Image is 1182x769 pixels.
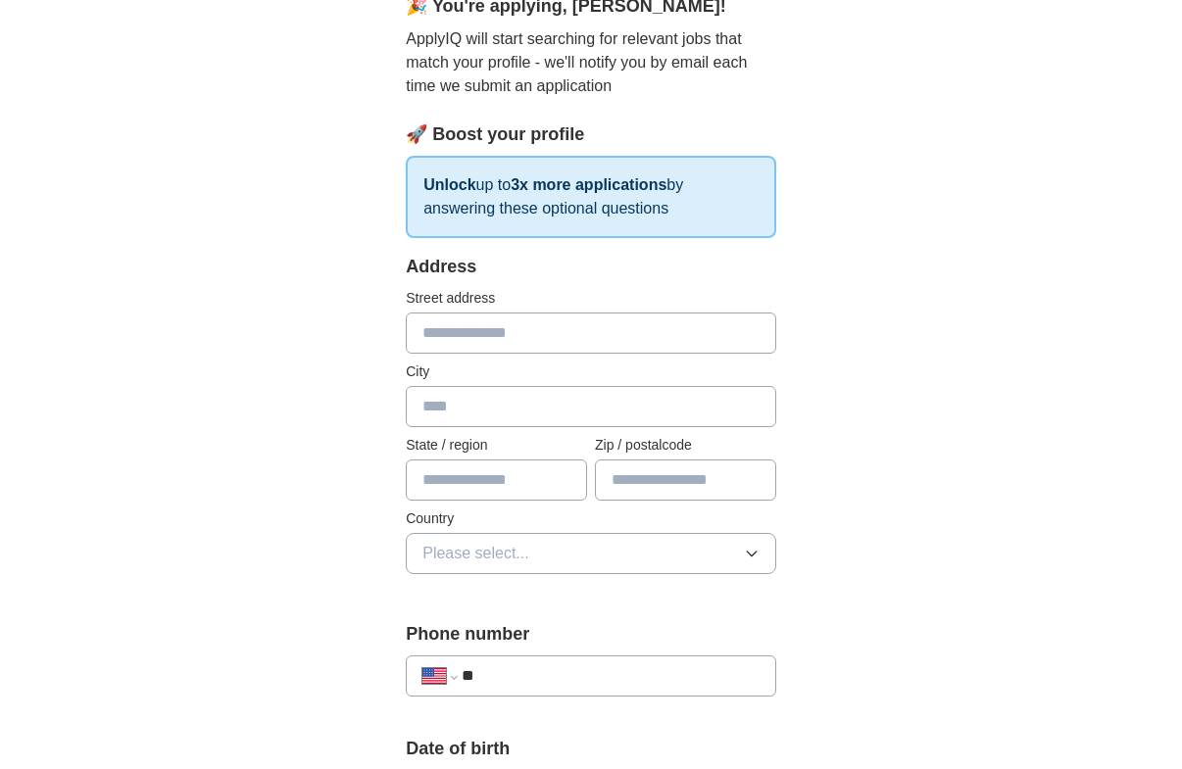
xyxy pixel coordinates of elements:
strong: 3x more applications [511,176,666,193]
p: up to by answering these optional questions [406,156,776,238]
label: Street address [406,288,776,309]
label: Date of birth [406,736,776,762]
span: Please select... [422,542,529,565]
label: Phone number [406,621,776,648]
label: City [406,361,776,382]
strong: Unlock [423,176,475,193]
button: Please select... [406,533,776,574]
div: 🚀 Boost your profile [406,121,776,148]
p: ApplyIQ will start searching for relevant jobs that match your profile - we'll notify you by emai... [406,27,776,98]
div: Address [406,254,776,280]
label: State / region [406,435,587,456]
label: Country [406,508,776,529]
label: Zip / postalcode [595,435,776,456]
